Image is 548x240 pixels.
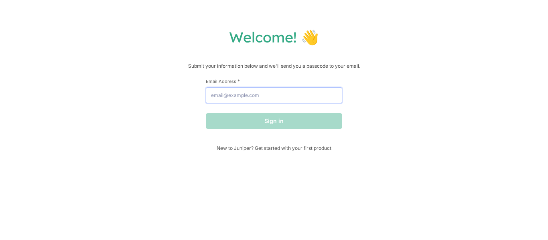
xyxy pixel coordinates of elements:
[8,28,540,46] h1: Welcome! 👋
[8,62,540,70] p: Submit your information below and we'll send you a passcode to your email.
[206,87,342,103] input: email@example.com
[237,78,240,84] span: This field is required.
[206,145,342,151] span: New to Juniper? Get started with your first product
[206,78,342,84] label: Email Address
